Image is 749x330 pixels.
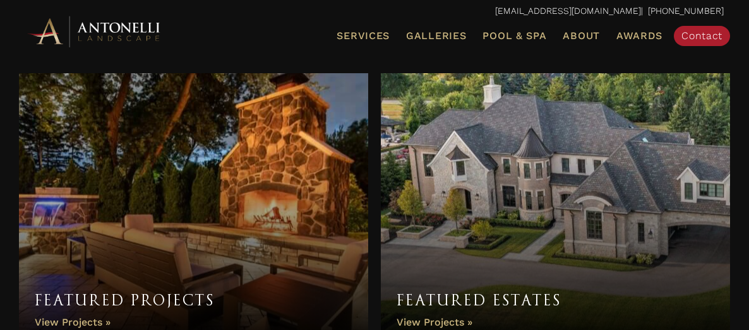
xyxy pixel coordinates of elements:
[611,28,668,44] a: Awards
[681,30,722,42] span: Contact
[563,31,600,41] span: About
[401,28,471,44] a: Galleries
[406,30,466,42] span: Galleries
[25,3,724,20] p: | [PHONE_NUMBER]
[332,28,395,44] a: Services
[616,30,662,42] span: Awards
[495,6,641,16] a: [EMAIL_ADDRESS][DOMAIN_NAME]
[558,28,605,44] a: About
[25,14,164,49] img: Antonelli Horizontal Logo
[674,26,730,46] a: Contact
[477,28,551,44] a: Pool & Spa
[337,31,390,41] span: Services
[482,30,546,42] span: Pool & Spa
